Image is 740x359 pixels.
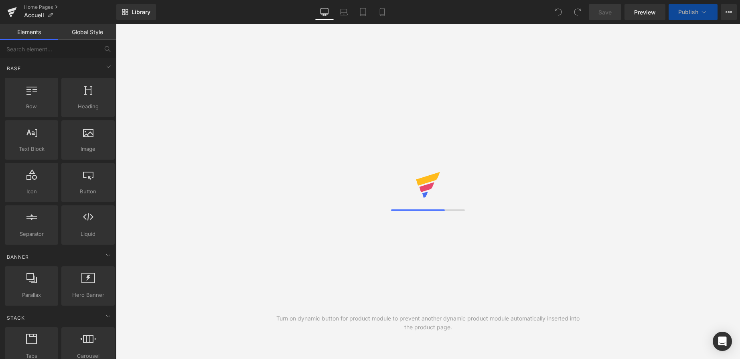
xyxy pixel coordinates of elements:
span: Text Block [7,145,56,153]
a: Desktop [315,4,334,20]
span: Publish [678,9,698,15]
span: Banner [6,253,30,261]
a: Mobile [373,4,392,20]
span: Preview [634,8,656,16]
button: Redo [570,4,586,20]
span: Liquid [64,230,112,238]
span: Row [7,102,56,111]
span: Stack [6,314,26,322]
a: Laptop [334,4,353,20]
a: Home Pages [24,4,116,10]
span: Heading [64,102,112,111]
span: Base [6,65,22,72]
span: Save [598,8,612,16]
a: New Library [116,4,156,20]
button: Publish [669,4,718,20]
a: Tablet [353,4,373,20]
span: Library [132,8,150,16]
span: Hero Banner [64,291,112,299]
div: Open Intercom Messenger [713,332,732,351]
span: Accueil [24,12,44,18]
div: Turn on dynamic button for product module to prevent another dynamic product module automatically... [272,314,584,332]
span: Icon [7,187,56,196]
a: Global Style [58,24,116,40]
span: Button [64,187,112,196]
span: Parallax [7,291,56,299]
span: Separator [7,230,56,238]
a: Preview [624,4,665,20]
span: Image [64,145,112,153]
button: Undo [550,4,566,20]
button: More [721,4,737,20]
